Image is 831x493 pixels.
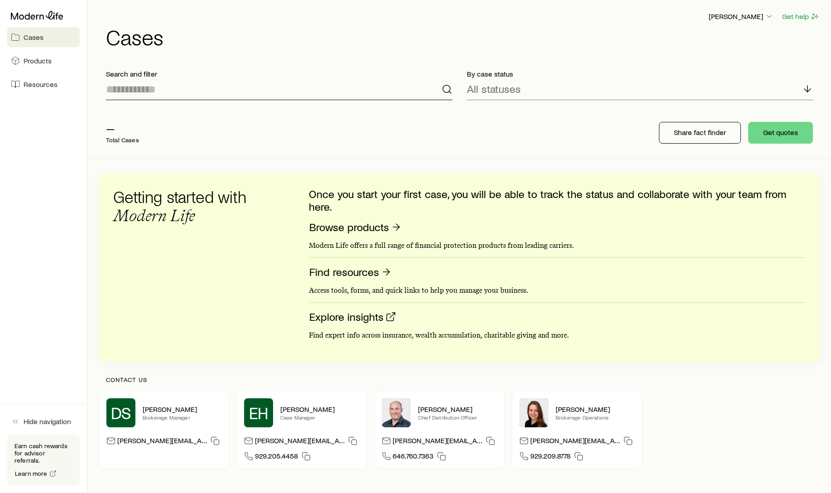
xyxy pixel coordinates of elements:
[659,122,741,144] button: Share fact finder
[309,310,397,324] a: Explore insights
[556,414,634,421] p: Brokerage Operations
[255,436,345,448] p: [PERSON_NAME][EMAIL_ADDRESS][DOMAIN_NAME]
[255,451,298,464] span: 929.205.4458
[106,136,139,144] p: Total Cases
[7,74,80,94] a: Resources
[530,451,571,464] span: 929.209.8778
[106,26,820,48] h1: Cases
[7,51,80,71] a: Products
[143,405,221,414] p: [PERSON_NAME]
[467,69,813,78] p: By case status
[309,241,806,250] p: Modern Life offers a full range of financial protection products from leading carriers.
[748,122,813,144] button: Get quotes
[708,11,774,22] button: [PERSON_NAME]
[106,69,452,78] p: Search and filter
[556,405,634,414] p: [PERSON_NAME]
[309,220,402,234] a: Browse products
[7,27,80,47] a: Cases
[382,398,411,427] img: Dan Pierson
[309,265,392,279] a: Find resources
[393,436,482,448] p: [PERSON_NAME][EMAIL_ADDRESS][DOMAIN_NAME]
[117,436,207,448] p: [PERSON_NAME][EMAIL_ADDRESS][PERSON_NAME][DOMAIN_NAME]
[393,451,433,464] span: 646.760.7363
[249,404,269,422] span: EH
[418,414,497,421] p: Chief Distribution Officer
[7,435,80,486] div: Earn cash rewards for advisor referrals.Learn more
[309,286,806,295] p: Access tools, forms, and quick links to help you manage your business.
[530,436,620,448] p: [PERSON_NAME][EMAIL_ADDRESS][DOMAIN_NAME]
[280,405,359,414] p: [PERSON_NAME]
[280,414,359,421] p: Case Manager
[7,411,80,431] button: Hide navigation
[309,188,806,213] p: Once you start your first case, you will be able to track the status and collaborate with your te...
[113,188,258,225] h3: Getting started with
[106,122,139,135] p: —
[782,11,820,22] button: Get help
[674,128,726,137] p: Share fact finder
[24,80,58,89] span: Resources
[24,417,71,426] span: Hide navigation
[111,404,131,422] span: DS
[106,376,813,383] p: Contact us
[113,206,195,225] span: Modern Life
[467,82,521,95] p: All statuses
[418,405,497,414] p: [PERSON_NAME]
[709,12,774,21] p: [PERSON_NAME]
[309,331,806,340] p: Find expert info across insurance, wealth accumulation, charitable giving and more.
[519,398,548,427] img: Ellen Wall
[24,56,52,65] span: Products
[14,442,72,464] p: Earn cash rewards for advisor referrals.
[15,470,48,477] span: Learn more
[143,414,221,421] p: Brokerage Manager
[24,33,43,42] span: Cases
